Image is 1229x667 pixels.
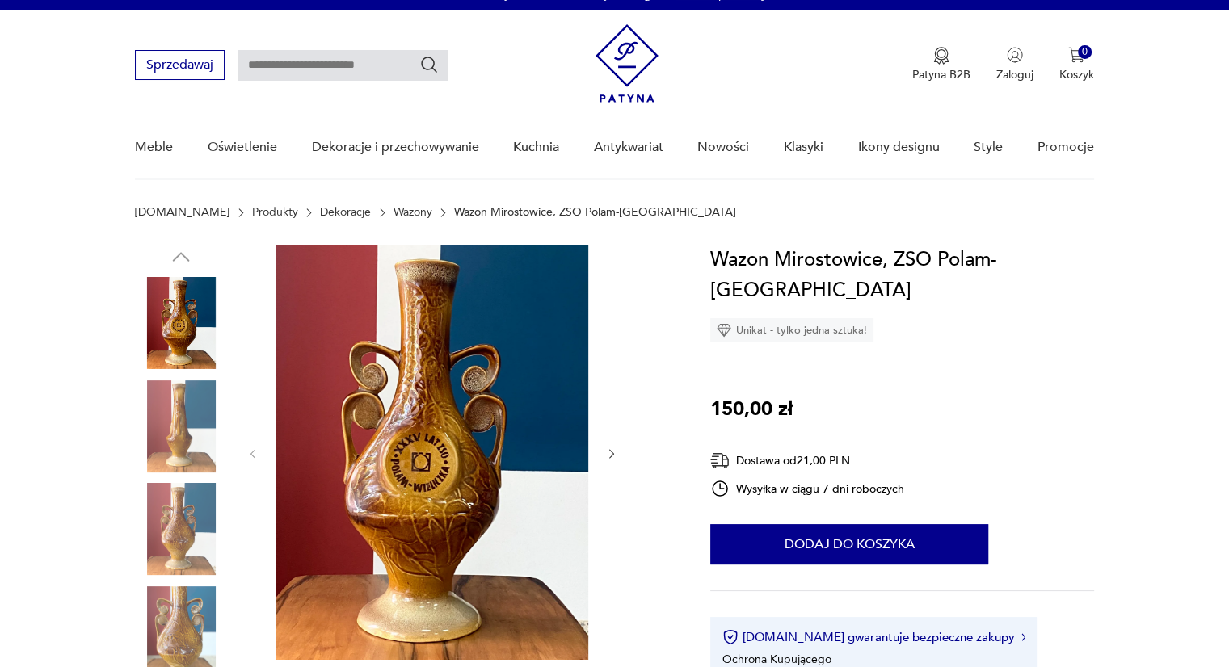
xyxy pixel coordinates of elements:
a: Style [974,116,1003,178]
a: Antykwariat [594,116,663,178]
a: Klasyki [784,116,823,178]
p: Patyna B2B [912,67,970,82]
img: Zdjęcie produktu Wazon Mirostowice, ZSO Polam-Wieliczka [135,277,227,369]
a: Kuchnia [513,116,559,178]
a: Promocje [1037,116,1094,178]
li: Ochrona Kupującego [722,652,831,667]
div: Dostawa od 21,00 PLN [710,451,904,471]
img: Ikona strzałki w prawo [1021,633,1026,641]
button: Dodaj do koszyka [710,524,988,564]
a: Dekoracje [320,206,371,219]
a: Ikona medaluPatyna B2B [912,47,970,82]
a: Oświetlenie [208,116,277,178]
p: Koszyk [1059,67,1094,82]
img: Zdjęcie produktu Wazon Mirostowice, ZSO Polam-Wieliczka [135,483,227,575]
a: Wazony [394,206,432,219]
h1: Wazon Mirostowice, ZSO Polam-[GEOGRAPHIC_DATA] [710,245,1094,306]
img: Ikona diamentu [717,323,731,338]
a: Sprzedawaj [135,61,225,72]
p: Zaloguj [996,67,1033,82]
a: Meble [135,116,173,178]
p: 150,00 zł [710,394,793,425]
img: Patyna - sklep z meblami i dekoracjami vintage [596,24,659,103]
p: Wazon Mirostowice, ZSO Polam-[GEOGRAPHIC_DATA] [454,206,736,219]
div: 0 [1078,45,1092,59]
button: Patyna B2B [912,47,970,82]
img: Zdjęcie produktu Wazon Mirostowice, ZSO Polam-Wieliczka [276,245,588,660]
button: Szukaj [419,55,439,74]
img: Zdjęcie produktu Wazon Mirostowice, ZSO Polam-Wieliczka [135,380,227,472]
button: Zaloguj [996,47,1033,82]
button: Sprzedawaj [135,50,225,80]
div: Wysyłka w ciągu 7 dni roboczych [710,479,904,498]
a: Nowości [697,116,749,178]
img: Ikona koszyka [1068,47,1084,63]
img: Ikona certyfikatu [722,629,739,645]
div: Unikat - tylko jedna sztuka! [710,318,873,342]
a: [DOMAIN_NAME] [135,206,229,219]
img: Ikona dostawy [710,451,730,471]
a: Ikony designu [857,116,939,178]
img: Ikona medalu [933,47,949,65]
a: Dekoracje i przechowywanie [311,116,478,178]
a: Produkty [252,206,298,219]
img: Ikonka użytkownika [1007,47,1023,63]
button: [DOMAIN_NAME] gwarantuje bezpieczne zakupy [722,629,1025,645]
button: 0Koszyk [1059,47,1094,82]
